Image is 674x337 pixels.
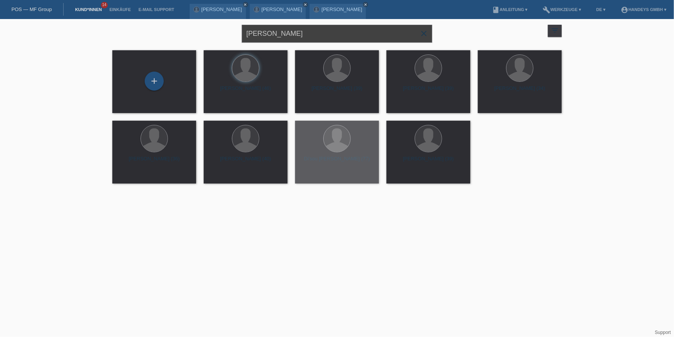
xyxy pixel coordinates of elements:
[393,85,464,97] div: [PERSON_NAME] (39)
[303,3,307,6] i: close
[135,7,178,12] a: E-Mail Support
[363,2,368,7] a: close
[105,7,134,12] a: Einkäufe
[118,156,190,168] div: [PERSON_NAME] (36)
[210,156,281,168] div: [PERSON_NAME] (40)
[71,7,105,12] a: Kund*innen
[201,6,242,12] a: [PERSON_NAME]
[621,6,628,14] i: account_circle
[262,6,302,12] a: [PERSON_NAME]
[543,6,551,14] i: build
[488,7,531,12] a: bookAnleitung ▾
[210,85,281,97] div: [PERSON_NAME] (46)
[655,330,671,335] a: Support
[11,6,52,12] a: POS — MF Group
[244,3,248,6] i: close
[301,85,373,97] div: [PERSON_NAME] (39)
[321,6,362,12] a: [PERSON_NAME]
[551,26,559,35] i: filter_list
[243,2,248,7] a: close
[617,7,670,12] a: account_circleHandeys GmbH ▾
[101,2,108,8] span: 14
[303,2,308,7] a: close
[539,7,585,12] a: buildWerkzeuge ▾
[419,29,428,38] i: close
[593,7,609,12] a: DE ▾
[484,85,556,97] div: [PERSON_NAME] (34)
[492,6,500,14] i: book
[145,75,163,88] div: Kund*in hinzufügen
[393,156,464,168] div: [PERSON_NAME] (39)
[364,3,367,6] i: close
[242,25,432,43] input: Suche...
[301,156,373,168] div: Di'sou [PERSON_NAME] (77)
